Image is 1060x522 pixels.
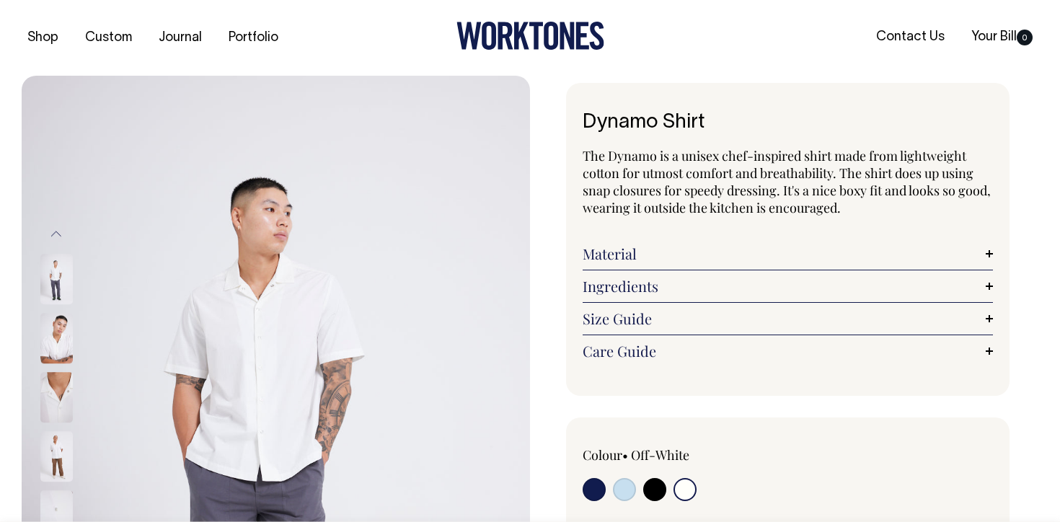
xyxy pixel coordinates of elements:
h1: Dynamo Shirt [583,112,993,134]
span: 0 [1017,30,1033,45]
a: Your Bill0 [966,25,1038,49]
a: Contact Us [870,25,950,49]
img: off-white [40,314,73,364]
img: off-white [40,373,73,423]
img: off-white [40,432,73,482]
a: Size Guide [583,310,993,327]
a: Material [583,245,993,262]
button: Previous [45,218,67,250]
a: Ingredients [583,278,993,295]
span: The Dynamo is a unisex chef-inspired shirt made from lightweight cotton for utmost comfort and br... [583,147,991,216]
a: Journal [153,26,208,50]
label: Off-White [631,446,689,464]
span: • [622,446,628,464]
a: Shop [22,26,64,50]
a: Custom [79,26,138,50]
div: Colour [583,446,747,464]
a: Care Guide [583,342,993,360]
img: off-white [40,255,73,305]
a: Portfolio [223,26,284,50]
